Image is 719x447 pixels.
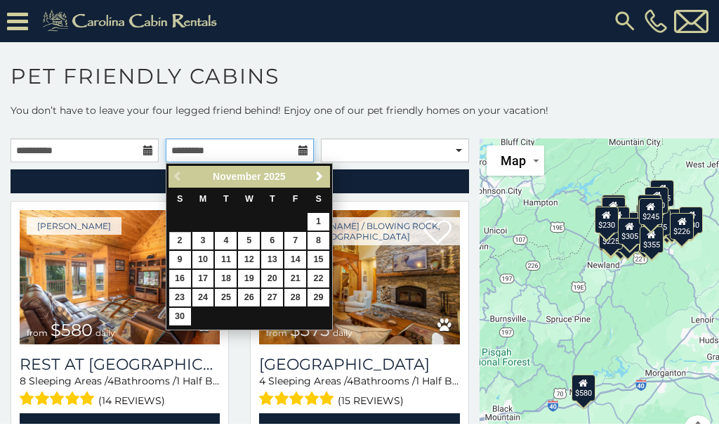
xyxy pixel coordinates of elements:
[270,194,275,204] span: Thursday
[639,198,663,225] div: $245
[338,391,404,410] span: (15 reviews)
[259,375,265,387] span: 4
[487,145,544,176] button: Change map style
[637,204,661,231] div: $451
[261,289,283,306] a: 27
[20,210,220,344] img: Rest at Mountain Crest
[602,195,626,221] div: $325
[177,194,183,204] span: Sunday
[20,375,26,387] span: 8
[293,194,298,204] span: Friday
[169,289,191,306] a: 23
[284,251,306,268] a: 14
[261,270,283,287] a: 20
[315,194,321,204] span: Saturday
[169,232,191,250] a: 2
[192,289,214,306] a: 24
[95,328,115,338] span: daily
[314,171,325,182] span: Next
[27,328,48,338] span: from
[98,391,165,410] span: (14 reviews)
[245,194,253,204] span: Wednesday
[223,194,229,204] span: Tuesday
[602,197,626,223] div: $325
[238,251,260,268] a: 12
[11,169,469,193] a: RefineSearchFilters
[645,187,669,214] div: $320
[308,289,329,306] a: 29
[638,195,662,221] div: $360
[192,232,214,250] a: 3
[671,213,694,240] div: $226
[259,210,459,344] img: Mountain Song Lodge
[169,270,191,287] a: 16
[501,153,526,168] span: Map
[284,232,306,250] a: 7
[416,375,480,387] span: 1 Half Baths /
[308,232,329,250] a: 8
[308,213,329,231] a: 1
[311,168,329,186] a: Next
[266,328,287,338] span: from
[35,7,229,35] img: Khaki-logo.png
[640,226,664,253] div: $355
[27,217,121,235] a: [PERSON_NAME]
[215,251,237,268] a: 11
[263,171,285,182] span: 2025
[641,9,671,33] a: [PHONE_NUMBER]
[215,289,237,306] a: 25
[20,355,220,374] h3: Rest at Mountain Crest
[213,171,260,182] span: November
[308,270,329,287] a: 22
[169,251,191,268] a: 9
[284,270,306,287] a: 21
[347,375,353,387] span: 4
[284,289,306,306] a: 28
[612,8,638,34] img: search-regular.svg
[238,289,260,306] a: 26
[20,374,220,410] div: Sleeping Areas / Bathrooms / Sleeps:
[192,270,214,287] a: 17
[308,251,329,268] a: 15
[199,194,207,204] span: Monday
[595,207,619,233] div: $230
[333,328,352,338] span: daily
[259,355,459,374] a: [GEOGRAPHIC_DATA]
[20,210,220,344] a: Rest at Mountain Crest from $580 daily
[618,218,642,245] div: $305
[259,374,459,410] div: Sleeping Areas / Bathrooms / Sleeps:
[684,415,712,443] button: Map camera controls
[600,223,624,250] div: $225
[238,232,260,250] a: 5
[651,180,675,207] div: $525
[176,375,240,387] span: 1 Half Baths /
[215,270,237,287] a: 18
[51,320,93,340] span: $580
[20,413,220,442] a: View Property
[192,251,214,268] a: 10
[261,232,283,250] a: 6
[679,207,703,233] div: $930
[266,217,459,245] a: [PERSON_NAME] / Blowing Rock, [GEOGRAPHIC_DATA]
[107,375,114,387] span: 4
[20,355,220,374] a: Rest at [GEOGRAPHIC_DATA]
[661,209,685,235] div: $380
[259,210,459,344] a: Mountain Song Lodge from $375 daily
[572,375,595,401] div: $580
[169,308,191,325] a: 30
[261,251,283,268] a: 13
[259,355,459,374] h3: Mountain Song Lodge
[259,413,459,442] a: View Property
[215,232,237,250] a: 4
[238,270,260,287] a: 19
